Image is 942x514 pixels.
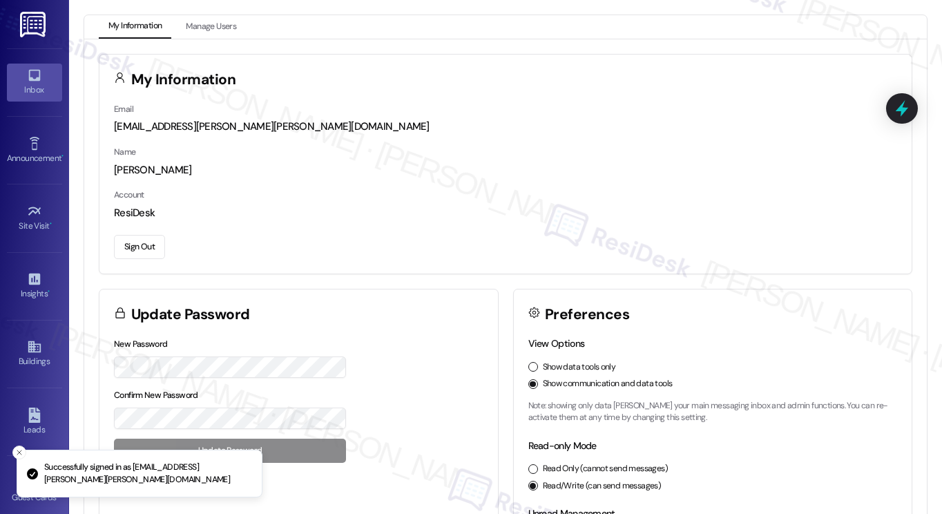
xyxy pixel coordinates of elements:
label: Email [114,104,133,115]
a: Leads [7,403,62,441]
label: Read Only (cannot send messages) [543,463,668,475]
button: Manage Users [176,15,246,39]
a: Guest Cards [7,471,62,508]
img: ResiDesk Logo [20,12,48,37]
span: • [61,151,64,161]
label: Account [114,189,144,200]
a: Inbox [7,64,62,101]
label: Confirm New Password [114,390,198,401]
label: Name [114,146,136,158]
label: Show communication and data tools [543,378,673,390]
a: Site Visit • [7,200,62,237]
p: Successfully signed in as [EMAIL_ADDRESS][PERSON_NAME][PERSON_NAME][DOMAIN_NAME] [44,461,251,486]
button: Close toast [12,446,26,459]
div: [EMAIL_ADDRESS][PERSON_NAME][PERSON_NAME][DOMAIN_NAME] [114,120,897,134]
h3: My Information [131,73,236,87]
a: Insights • [7,267,62,305]
button: Sign Out [114,235,165,259]
h3: Update Password [131,307,250,322]
div: [PERSON_NAME] [114,163,897,178]
a: Buildings [7,335,62,372]
h3: Preferences [545,307,629,322]
label: Show data tools only [543,361,616,374]
p: Note: showing only data [PERSON_NAME] your main messaging inbox and admin functions. You can re-a... [528,400,898,424]
span: • [50,219,52,229]
button: My Information [99,15,171,39]
label: New Password [114,339,168,350]
div: ResiDesk [114,206,897,220]
label: Read-only Mode [528,439,597,452]
label: Read/Write (can send messages) [543,480,662,493]
label: View Options [528,337,585,350]
span: • [48,287,50,296]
